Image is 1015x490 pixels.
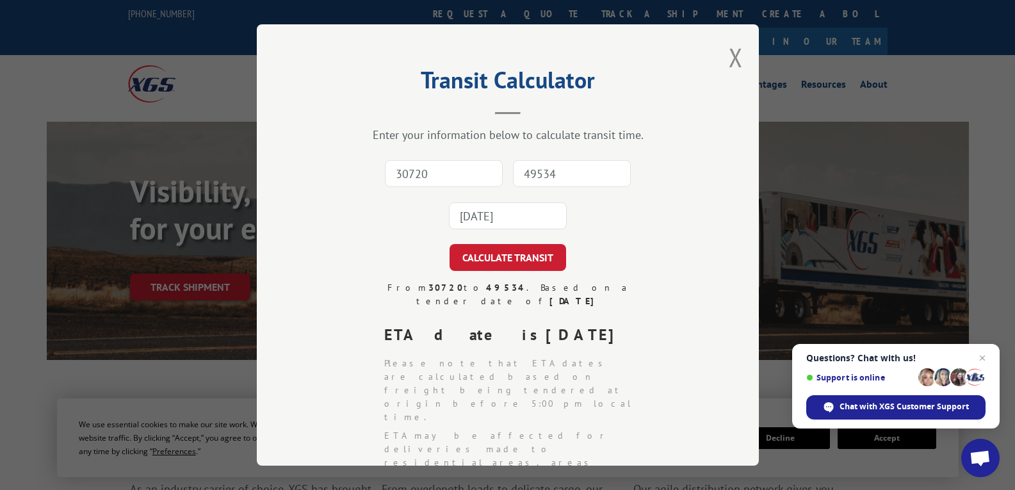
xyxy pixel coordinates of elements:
[384,357,642,424] li: Please note that ETA dates are calculated based on freight being tendered at origin before 5:00 p...
[546,325,625,345] strong: [DATE]
[729,40,743,74] button: Close modal
[321,127,695,142] div: Enter your information below to calculate transit time.
[806,395,986,420] div: Chat with XGS Customer Support
[428,282,463,293] strong: 30720
[449,202,567,229] input: Tender Date
[840,401,969,412] span: Chat with XGS Customer Support
[384,323,642,347] div: ETA date is
[450,244,566,271] button: CALCULATE TRANSIT
[513,160,631,187] input: Dest. Zip
[961,439,1000,477] div: Open chat
[374,281,642,308] div: From to . Based on a tender date of
[975,350,990,366] span: Close chat
[806,353,986,363] span: Questions? Chat with us!
[485,282,526,293] strong: 49534
[806,373,914,382] span: Support is online
[385,160,503,187] input: Origin Zip
[321,71,695,95] h2: Transit Calculator
[549,295,599,307] strong: [DATE]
